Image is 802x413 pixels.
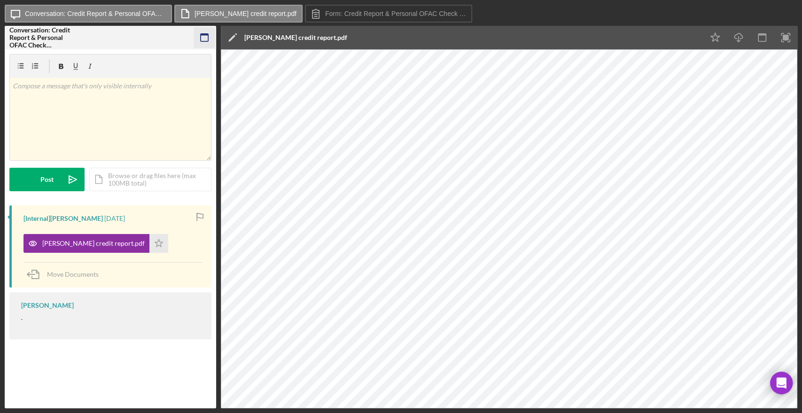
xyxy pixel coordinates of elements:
[40,168,54,191] div: Post
[23,234,168,253] button: [PERSON_NAME] credit report.pdf
[9,26,75,49] div: Conversation: Credit Report & Personal OFAC Check ([PERSON_NAME])
[23,263,108,286] button: Move Documents
[195,10,296,17] label: [PERSON_NAME] credit report.pdf
[325,10,466,17] label: Form: Credit Report & Personal OFAC Check ([PERSON_NAME])
[21,314,23,321] div: .
[770,372,793,394] div: Open Intercom Messenger
[21,302,74,309] div: [PERSON_NAME]
[25,10,166,17] label: Conversation: Credit Report & Personal OFAC Check ([PERSON_NAME])
[47,270,99,278] span: Move Documents
[23,215,103,222] div: [Internal] [PERSON_NAME]
[5,5,172,23] button: Conversation: Credit Report & Personal OFAC Check ([PERSON_NAME])
[9,168,85,191] button: Post
[42,240,145,247] div: [PERSON_NAME] credit report.pdf
[104,215,125,222] time: 2025-09-04 17:59
[305,5,472,23] button: Form: Credit Report & Personal OFAC Check ([PERSON_NAME])
[244,34,347,41] div: [PERSON_NAME] credit report.pdf
[174,5,303,23] button: [PERSON_NAME] credit report.pdf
